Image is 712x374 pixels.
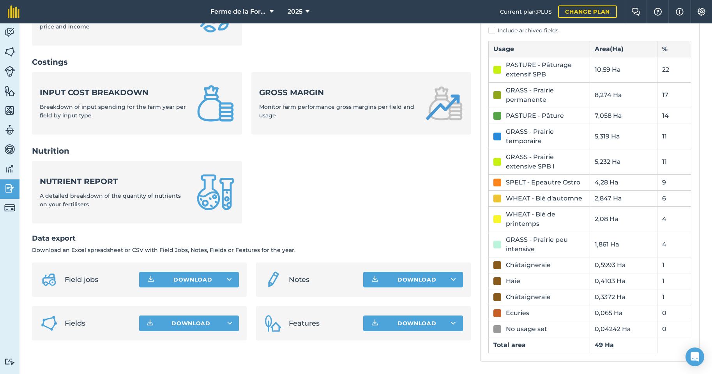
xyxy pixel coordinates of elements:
[4,66,15,77] img: svg+xml;base64,PD94bWwgdmVyc2lvbj0iMS4wIiBlbmNvZGluZz0idXRmLTgiPz4KPCEtLSBHZW5lcmF0b3I6IEFkb2JlIE...
[506,235,585,254] div: GRASS - Prairie peu intensive
[171,319,210,327] span: Download
[8,5,19,18] img: fieldmargin Logo
[506,261,551,270] div: Châtaigneraie
[32,57,471,67] h2: Costings
[657,232,691,257] td: 4
[4,183,15,194] img: svg+xml;base64,PD94bWwgdmVyc2lvbj0iMS4wIiBlbmNvZGluZz0idXRmLTgiPz4KPCEtLSBHZW5lcmF0b3I6IEFkb2JlIE...
[590,289,657,305] td: 0,3372 Ha
[4,202,15,213] img: svg+xml;base64,PD94bWwgdmVyc2lvbj0iMS4wIiBlbmNvZGluZz0idXRmLTgiPz4KPCEtLSBHZW5lcmF0b3I6IEFkb2JlIE...
[590,174,657,190] td: 4,28 Ha
[146,275,155,284] img: Download icon
[4,46,15,58] img: svg+xml;base64,PHN2ZyB4bWxucz0iaHR0cDovL3d3dy53My5vcmcvMjAwMC9zdmciIHdpZHRoPSI1NiIgaGVpZ2h0PSI2MC...
[676,7,684,16] img: svg+xml;base64,PHN2ZyB4bWxucz0iaHR0cDovL3d3dy53My5vcmcvMjAwMC9zdmciIHdpZHRoPSIxNyIgaGVpZ2h0PSIxNy...
[657,82,691,108] td: 17
[4,105,15,116] img: svg+xml;base64,PHN2ZyB4bWxucz0iaHR0cDovL3d3dy53My5vcmcvMjAwMC9zdmciIHdpZHRoPSI1NiIgaGVpZ2h0PSI2MC...
[590,41,657,57] th: Area ( Ha )
[40,103,186,119] span: Breakdown of input spending for the farm year per field by input type
[210,7,267,16] span: Ferme de la Forêt
[32,246,471,254] p: Download an Excel spreadsheet or CSV with Field Jobs, Notes, Fields or Features for the year.
[264,314,283,333] img: Features icon
[590,124,657,149] td: 5,319 Ha
[590,108,657,124] td: 7,058 Ha
[590,82,657,108] td: 8,274 Ha
[558,5,617,18] a: Change plan
[506,292,551,302] div: Châtaigneraie
[288,7,302,16] span: 2025
[493,341,526,349] strong: Total area
[590,149,657,174] td: 5,232 Ha
[363,316,463,331] button: Download
[139,316,239,331] button: Download
[657,257,691,273] td: 1
[4,27,15,38] img: svg+xml;base64,PD94bWwgdmVyc2lvbj0iMS4wIiBlbmNvZGluZz0idXRmLTgiPz4KPCEtLSBHZW5lcmF0b3I6IEFkb2JlIE...
[4,124,15,136] img: svg+xml;base64,PD94bWwgdmVyc2lvbj0iMS4wIiBlbmNvZGluZz0idXRmLTgiPz4KPCEtLSBHZW5lcmF0b3I6IEFkb2JlIE...
[657,124,691,149] td: 11
[40,270,58,289] img: svg+xml;base64,PD94bWwgdmVyc2lvbj0iMS4wIiBlbmNvZGluZz0idXRmLTgiPz4KPCEtLSBHZW5lcmF0b3I6IEFkb2JlIE...
[32,72,242,135] a: Input cost breakdownBreakdown of input spending for the farm year per field by input type
[506,152,585,171] div: GRASS - Prairie extensive SPB I
[40,192,181,208] span: A detailed breakdown of the quantity of nutrients on your fertilisers
[657,206,691,232] td: 4
[506,60,585,79] div: PASTURE - Pâturage extensif SPB
[289,318,357,329] span: Features
[40,87,187,98] strong: Input cost breakdown
[506,194,582,203] div: WHEAT - Blé d'automne
[590,57,657,82] td: 10,59 Ha
[32,145,471,156] h2: Nutrition
[4,163,15,175] img: svg+xml;base64,PD94bWwgdmVyc2lvbj0iMS4wIiBlbmNvZGluZz0idXRmLTgiPz4KPCEtLSBHZW5lcmF0b3I6IEFkb2JlIE...
[590,206,657,232] td: 2,08 Ha
[426,85,463,122] img: Gross margin
[657,273,691,289] td: 1
[139,272,239,287] button: Download
[657,289,691,305] td: 1
[4,144,15,155] img: svg+xml;base64,PD94bWwgdmVyc2lvbj0iMS4wIiBlbmNvZGluZz0idXRmLTgiPz4KPCEtLSBHZW5lcmF0b3I6IEFkb2JlIE...
[595,341,614,349] strong: 49 Ha
[251,72,471,135] a: Gross marginMonitor farm performance gross margins per field and usage
[259,87,416,98] strong: Gross margin
[500,7,552,16] span: Current plan : PLUS
[506,86,585,105] div: GRASS - Prairie permanente
[657,190,691,206] td: 6
[65,318,133,329] span: Fields
[40,176,187,187] strong: Nutrient report
[653,8,663,16] img: A question mark icon
[259,103,414,119] span: Monitor farm performance gross margins per field and usage
[40,314,58,333] img: Fields icon
[685,347,704,366] div: Open Intercom Messenger
[657,305,691,321] td: 0
[590,232,657,257] td: 1,861 Ha
[289,274,357,285] span: Notes
[631,8,641,16] img: Two speech bubbles overlapping with the left bubble in the forefront
[489,41,590,57] th: Usage
[506,111,564,121] div: PASTURE - Pâture
[4,85,15,97] img: svg+xml;base64,PHN2ZyB4bWxucz0iaHR0cDovL3d3dy53My5vcmcvMjAwMC9zdmciIHdpZHRoPSI1NiIgaGVpZ2h0PSI2MC...
[657,174,691,190] td: 9
[264,270,283,289] img: svg+xml;base64,PD94bWwgdmVyc2lvbj0iMS4wIiBlbmNvZGluZz0idXRmLTgiPz4KPCEtLSBHZW5lcmF0b3I6IEFkb2JlIE...
[506,308,529,318] div: Ecuries
[657,321,691,337] td: 0
[506,324,547,334] div: No usage set
[590,190,657,206] td: 2,847 Ha
[32,161,242,223] a: Nutrient reportA detailed breakdown of the quantity of nutrients on your fertilisers
[657,57,691,82] td: 22
[197,85,234,122] img: Input cost breakdown
[506,210,585,229] div: WHEAT - Blé de printemps
[506,277,520,286] div: Haie
[590,305,657,321] td: 0,065 Ha
[590,273,657,289] td: 0,4103 Ha
[488,27,691,35] label: Include archived fields
[32,233,471,244] h2: Data export
[590,257,657,273] td: 0,5993 Ha
[4,358,15,365] img: svg+xml;base64,PD94bWwgdmVyc2lvbj0iMS4wIiBlbmNvZGluZz0idXRmLTgiPz4KPCEtLSBHZW5lcmF0b3I6IEFkb2JlIE...
[657,41,691,57] th: %
[370,275,380,284] img: Download icon
[657,108,691,124] td: 14
[370,319,380,328] img: Download icon
[506,178,580,187] div: SPELT - Epeautre Ostro
[65,274,133,285] span: Field jobs
[590,321,657,337] td: 0,04242 Ha
[506,127,585,146] div: GRASS - Prairie temporaire
[363,272,463,287] button: Download
[657,149,691,174] td: 11
[697,8,706,16] img: A cog icon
